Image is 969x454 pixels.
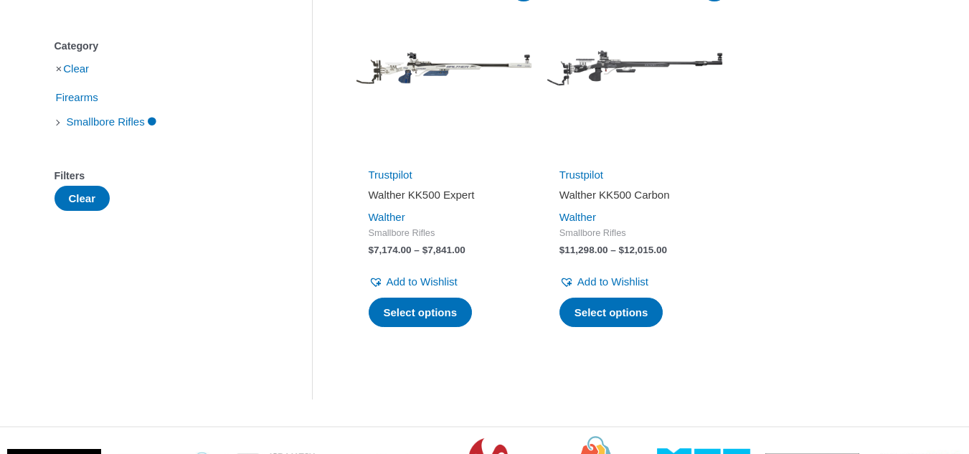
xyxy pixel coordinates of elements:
[559,272,648,292] a: Add to Wishlist
[369,245,412,255] bdi: 7,174.00
[422,245,465,255] bdi: 7,841.00
[577,275,648,288] span: Add to Wishlist
[55,166,269,186] div: Filters
[559,227,710,240] span: Smallbore Rifles
[65,110,146,134] span: Smallbore Rifles
[55,36,269,57] div: Category
[559,169,603,181] a: Trustpilot
[55,186,110,211] button: Clear
[369,298,473,328] a: Select options for “Walther KK500 Expert”
[55,90,100,103] a: Firearms
[610,245,616,255] span: –
[369,245,374,255] span: $
[559,188,710,207] a: Walther KK500 Carbon
[65,115,158,127] a: Smallbore Rifles
[369,227,519,240] span: Smallbore Rifles
[369,272,458,292] a: Add to Wishlist
[559,245,608,255] bdi: 11,298.00
[387,275,458,288] span: Add to Wishlist
[414,245,420,255] span: –
[369,211,405,223] a: Walther
[559,245,565,255] span: $
[618,245,624,255] span: $
[369,188,519,207] a: Walther KK500 Expert
[422,245,428,255] span: $
[369,188,519,202] h2: Walther KK500 Expert
[559,188,710,202] h2: Walther KK500 Carbon
[55,85,100,110] span: Firearms
[369,169,412,181] a: Trustpilot
[63,62,89,75] a: Clear
[559,298,663,328] a: Select options for “Walther KK500 Carbon”
[618,245,667,255] bdi: 12,015.00
[559,211,596,223] a: Walther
